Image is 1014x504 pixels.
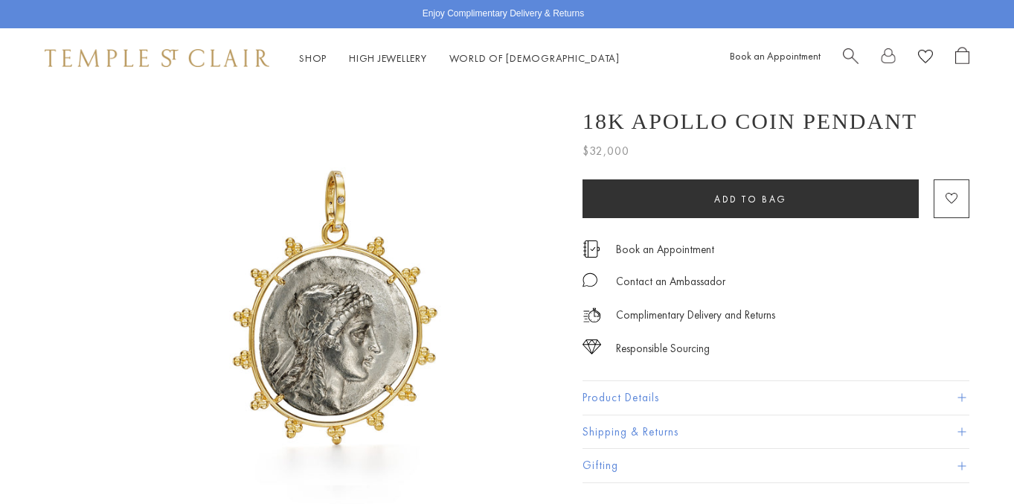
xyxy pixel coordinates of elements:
span: Add to bag [714,193,787,205]
img: icon_delivery.svg [583,306,601,325]
p: Enjoy Complimentary Delivery & Returns [423,7,584,22]
a: World of [DEMOGRAPHIC_DATA]World of [DEMOGRAPHIC_DATA] [449,51,620,65]
button: Add to bag [583,179,919,218]
div: Responsible Sourcing [616,339,710,358]
div: Contact an Ambassador [616,272,725,291]
iframe: Gorgias live chat messenger [940,434,999,489]
a: View Wishlist [918,47,933,70]
h1: 18K Apollo Coin Pendant [583,109,917,134]
a: Book an Appointment [616,241,714,258]
a: ShopShop [299,51,327,65]
img: icon_sourcing.svg [583,339,601,354]
a: Open Shopping Bag [955,47,969,70]
a: Search [843,47,859,70]
img: Temple St. Clair [45,49,269,67]
a: Book an Appointment [730,49,821,63]
nav: Main navigation [299,49,620,68]
img: MessageIcon-01_2.svg [583,272,597,287]
button: Shipping & Returns [583,415,969,449]
a: High JewelleryHigh Jewellery [349,51,427,65]
span: $32,000 [583,141,629,161]
button: Product Details [583,381,969,415]
p: Complimentary Delivery and Returns [616,306,775,325]
button: Gifting [583,449,969,482]
img: icon_appointment.svg [583,240,600,258]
